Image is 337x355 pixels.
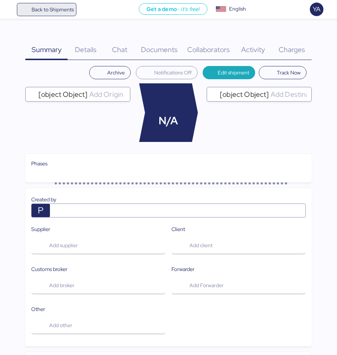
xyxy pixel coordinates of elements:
button: Add other [31,316,166,334]
button: Add supplier [31,236,166,255]
span: Add client [189,241,213,250]
span: Add supplier [49,241,78,250]
span: Track Now [277,68,301,77]
span: Documents [141,45,178,54]
span: Activity [241,45,265,54]
button: Add client [171,236,306,255]
span: YA [313,4,320,14]
span: [object Object] [220,91,269,98]
button: Menu [4,3,17,16]
input: [object Object] [88,90,127,99]
div: English [229,5,246,13]
button: Add Forwarder [171,276,306,294]
span: Back to Shipments [32,5,74,14]
button: Track Now [259,66,307,79]
button: Notifications Off [136,66,198,79]
button: Archive [89,66,131,79]
span: Notifications Off [154,68,192,77]
a: Back to Shipments [17,3,77,16]
button: Edit shipment [203,66,255,79]
input: [object Object] [269,90,308,99]
span: Add other [49,321,72,330]
span: Details [75,45,97,54]
span: Add Forwarder [189,281,224,290]
span: Summary [32,45,62,54]
span: N/A [159,113,178,129]
span: P [38,204,44,217]
span: Chat [112,45,127,54]
span: Add broker [49,281,75,290]
span: [object Object] [39,91,88,98]
div: Created by [31,195,306,204]
div: Phases [31,160,306,168]
span: Edit shipment [218,68,249,77]
span: Collaborators [187,45,230,54]
button: Add broker [31,276,166,294]
span: Charges [279,45,305,54]
span: Archive [107,68,125,77]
